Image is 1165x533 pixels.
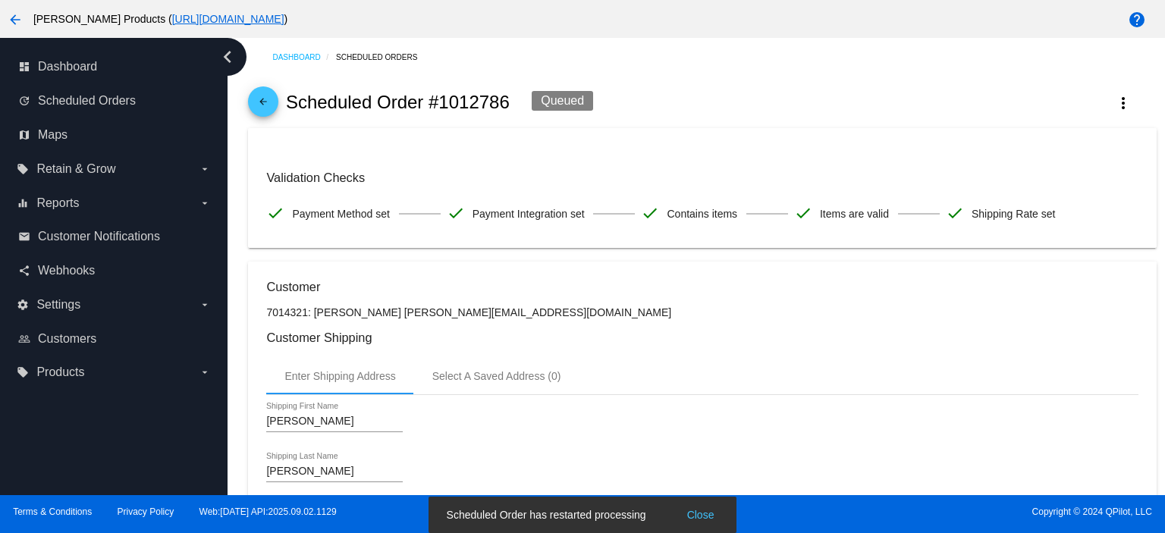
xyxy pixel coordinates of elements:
i: chevron_left [215,45,240,69]
i: settings [17,299,29,311]
h2: Scheduled Order #1012786 [286,92,510,113]
i: arrow_drop_down [199,366,211,378]
span: Products [36,365,84,379]
mat-icon: arrow_back [6,11,24,29]
span: Copyright © 2024 QPilot, LLC [595,506,1152,517]
span: Shipping Rate set [972,198,1056,230]
i: email [18,230,30,243]
i: arrow_drop_down [199,299,211,311]
a: Privacy Policy [118,506,174,517]
mat-icon: more_vert [1114,94,1132,112]
a: share Webhooks [18,259,211,283]
span: Retain & Grow [36,162,115,176]
span: Webhooks [38,264,95,277]
span: Customer Notifications [38,230,160,243]
span: Payment Method set [292,198,389,230]
a: dashboard Dashboard [18,55,211,79]
div: Queued [532,91,593,111]
span: Contains items [667,198,737,230]
i: local_offer [17,163,29,175]
span: Maps [38,128,68,142]
i: update [18,95,30,107]
a: map Maps [18,123,211,147]
a: Terms & Conditions [13,506,92,517]
input: Shipping Last Name [266,466,403,478]
span: Customers [38,332,96,346]
i: arrow_drop_down [199,197,211,209]
h3: Validation Checks [266,171,1138,185]
a: Web:[DATE] API:2025.09.02.1129 [199,506,337,517]
i: arrow_drop_down [199,163,211,175]
span: Settings [36,298,80,312]
span: Reports [36,196,79,210]
a: people_outline Customers [18,327,211,351]
i: share [18,265,30,277]
mat-icon: check [266,204,284,222]
p: 7014321: [PERSON_NAME] [PERSON_NAME][EMAIL_ADDRESS][DOMAIN_NAME] [266,306,1138,318]
h3: Customer [266,280,1138,294]
a: [URL][DOMAIN_NAME] [172,13,284,25]
button: Close [683,507,719,522]
div: Select A Saved Address (0) [432,370,561,382]
mat-icon: check [794,204,812,222]
i: equalizer [17,197,29,209]
mat-icon: check [641,204,659,222]
i: dashboard [18,61,30,73]
span: Scheduled Orders [38,94,136,108]
div: Enter Shipping Address [284,370,395,382]
simple-snack-bar: Scheduled Order has restarted processing [447,507,719,522]
i: local_offer [17,366,29,378]
mat-icon: check [946,204,964,222]
h3: Customer Shipping [266,331,1138,345]
input: Shipping First Name [266,415,403,428]
a: update Scheduled Orders [18,89,211,113]
span: Items are valid [820,198,889,230]
mat-icon: check [447,204,465,222]
a: Dashboard [272,45,336,69]
span: [PERSON_NAME] Products ( ) [33,13,287,25]
i: map [18,129,30,141]
span: Dashboard [38,60,97,74]
a: email Customer Notifications [18,224,211,249]
mat-icon: help [1128,11,1146,29]
mat-icon: arrow_back [254,96,272,114]
i: people_outline [18,333,30,345]
a: Scheduled Orders [336,45,431,69]
span: Payment Integration set [473,198,585,230]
